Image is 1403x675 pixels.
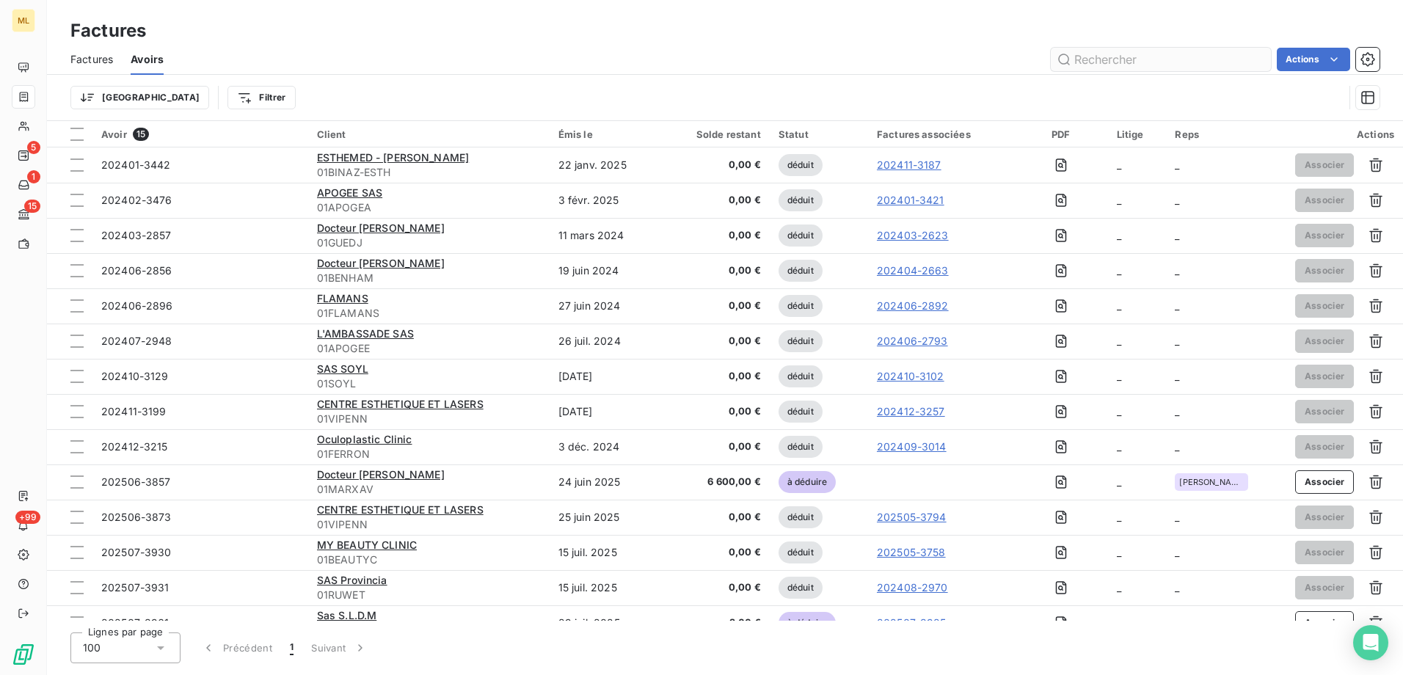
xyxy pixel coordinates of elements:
[550,464,662,500] td: 24 juin 2025
[1117,264,1121,277] span: _
[671,404,761,419] span: 0,00 €
[671,158,761,172] span: 0,00 €
[1117,581,1121,594] span: _
[317,271,541,285] span: 01BENHAM
[550,324,662,359] td: 26 juil. 2024
[877,263,949,278] a: 202404-2663
[24,200,40,213] span: 15
[550,253,662,288] td: 19 juin 2024
[302,632,376,663] button: Suivant
[550,570,662,605] td: 15 juil. 2025
[877,616,947,630] a: 202507-3925
[317,433,412,445] span: Oculoplastic Clinic
[550,429,662,464] td: 3 déc. 2024
[1295,506,1355,529] button: Associer
[779,260,823,282] span: déduit
[1117,440,1121,453] span: _
[1117,546,1121,558] span: _
[550,147,662,183] td: 22 janv. 2025
[671,263,761,278] span: 0,00 €
[1295,576,1355,599] button: Associer
[877,369,944,384] a: 202410-3102
[1175,616,1179,629] span: _
[12,144,34,167] a: 5
[1175,440,1179,453] span: _
[1117,128,1158,140] div: Litige
[671,510,761,525] span: 0,00 €
[1179,478,1244,486] span: [PERSON_NAME]
[192,632,281,663] button: Précédent
[550,183,662,218] td: 3 févr. 2025
[317,362,368,375] span: SAS SOYL
[1353,625,1388,660] div: Open Intercom Messenger
[317,222,445,234] span: Docteur [PERSON_NAME]
[317,128,541,140] div: Client
[70,18,146,44] h3: Factures
[317,151,470,164] span: ESTHEMED - [PERSON_NAME]
[877,299,949,313] a: 202406-2892
[101,264,172,277] span: 202406-2856
[1117,299,1121,312] span: _
[1117,370,1121,382] span: _
[1175,158,1179,171] span: _
[550,359,662,394] td: [DATE]
[12,9,35,32] div: ML
[281,632,302,663] button: 1
[83,641,101,655] span: 100
[550,218,662,253] td: 11 mars 2024
[877,404,945,419] a: 202412-3257
[671,439,761,454] span: 0,00 €
[779,506,823,528] span: déduit
[1294,128,1394,140] div: Actions
[1175,335,1179,347] span: _
[101,194,172,206] span: 202402-3476
[1175,229,1179,241] span: _
[1295,189,1355,212] button: Associer
[877,439,947,454] a: 202409-3014
[12,173,34,197] a: 1
[317,412,541,426] span: 01VIPENN
[317,200,541,215] span: 01APOGEA
[558,128,653,140] div: Émis le
[671,616,761,630] span: 2,00 €
[779,128,859,140] div: Statut
[1117,475,1121,488] span: _
[779,577,823,599] span: déduit
[317,609,377,621] span: Sas S.L.D.M
[877,334,948,349] a: 202406-2793
[101,370,169,382] span: 202410-3129
[317,165,541,180] span: 01BINAZ-ESTH
[1175,299,1179,312] span: _
[1277,48,1350,71] button: Actions
[317,468,445,481] span: Docteur [PERSON_NAME]
[779,612,836,634] span: à déduire
[101,405,167,417] span: 202411-3199
[101,616,170,629] span: 202507-3961
[70,52,113,67] span: Factures
[779,225,823,247] span: déduit
[779,295,823,317] span: déduit
[27,141,40,154] span: 5
[779,154,823,176] span: déduit
[1117,511,1121,523] span: _
[779,471,836,493] span: à déduire
[101,546,172,558] span: 202507-3930
[1175,405,1179,417] span: _
[671,193,761,208] span: 0,00 €
[1117,158,1121,171] span: _
[1295,259,1355,282] button: Associer
[550,605,662,641] td: 29 juil. 2025
[877,580,948,595] a: 202408-2970
[133,128,149,141] span: 15
[1175,264,1179,277] span: _
[101,128,127,140] span: Avoir
[1295,470,1355,494] button: Associer
[550,288,662,324] td: 27 juin 2024
[1023,128,1099,140] div: PDF
[317,482,541,497] span: 01MARXAV
[317,552,541,567] span: 01BEAUTYC
[290,641,294,655] span: 1
[877,128,1005,140] div: Factures associées
[15,511,40,524] span: +99
[27,170,40,183] span: 1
